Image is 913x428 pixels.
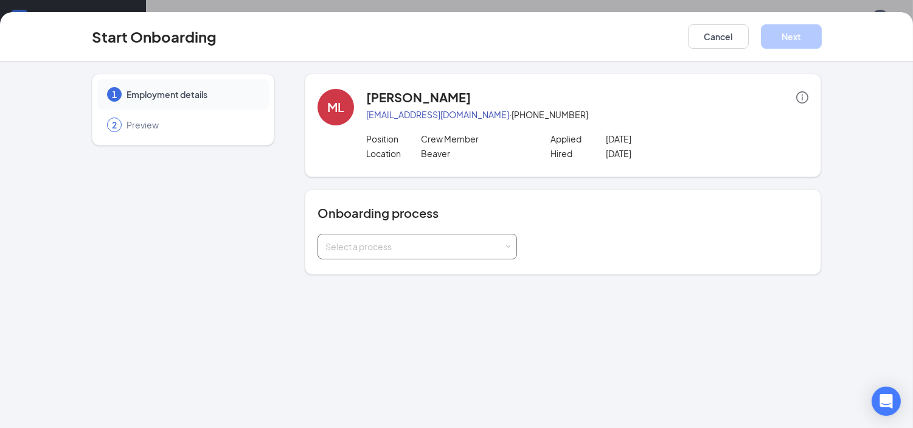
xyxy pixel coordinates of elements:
span: 1 [112,88,117,100]
h3: Start Onboarding [92,26,217,47]
a: [EMAIL_ADDRESS][DOMAIN_NAME] [366,109,509,120]
div: Open Intercom Messenger [872,387,901,416]
p: Position [366,133,422,145]
p: · [PHONE_NUMBER] [366,108,809,121]
p: Beaver [421,147,532,160]
div: Select a process [325,240,504,253]
p: [DATE] [606,133,717,145]
h4: Onboarding process [318,205,809,222]
p: Applied [550,133,606,145]
div: ML [327,99,344,116]
span: 2 [112,119,117,131]
p: [DATE] [606,147,717,160]
button: Cancel [688,24,749,49]
button: Next [761,24,822,49]
p: Crew Member [421,133,532,145]
span: Employment details [127,88,257,100]
span: info-circle [796,91,808,103]
span: Preview [127,119,257,131]
h4: [PERSON_NAME] [366,89,471,106]
p: Location [366,147,422,160]
p: Hired [550,147,606,160]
